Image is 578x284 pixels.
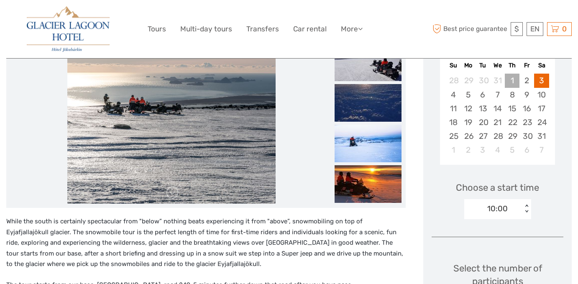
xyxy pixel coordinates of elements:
p: We're away right now. Please check back later! [12,15,95,21]
img: 2790-86ba44ba-e5e5-4a53-8ab7-28051417b7bc_logo_big.jpg [27,6,110,52]
div: EN [527,22,543,36]
div: Choose Wednesday, December 31st, 2025 [490,74,505,87]
div: Choose Monday, January 26th, 2026 [461,129,476,143]
div: Su [446,60,460,71]
button: Open LiveChat chat widget [96,13,106,23]
a: Transfers [246,23,279,35]
div: month 2026-01 [442,74,552,157]
div: Choose Tuesday, January 13th, 2026 [476,102,490,115]
img: 49df1a2076864b439ded5e338435dc0c_slider_thumbnail.jpeg [335,165,402,203]
a: More [341,23,363,35]
div: Choose Wednesday, February 4th, 2026 [490,143,505,157]
div: Choose Monday, January 12th, 2026 [461,102,476,115]
div: Choose Tuesday, February 3rd, 2026 [476,143,490,157]
div: Choose Thursday, January 15th, 2026 [505,102,519,115]
div: Choose Thursday, January 8th, 2026 [505,88,519,102]
div: Choose Thursday, January 29th, 2026 [505,129,519,143]
div: Choose Tuesday, January 6th, 2026 [476,88,490,102]
div: Choose Sunday, February 1st, 2026 [446,143,460,157]
div: Choose Friday, February 6th, 2026 [519,143,534,157]
img: 9547c3030a704482a25f8f73ffec6de4_slider_thumbnail.jpeg [335,125,402,162]
span: 0 [561,25,568,33]
div: Choose Wednesday, January 14th, 2026 [490,102,505,115]
img: 6df92d1b3b3841779d287fa8c5db4bc2_slider_thumbnail.jpeg [335,43,402,81]
div: Tu [476,60,490,71]
div: Choose Saturday, January 10th, 2026 [534,88,549,102]
div: Choose Wednesday, January 21st, 2026 [490,115,505,129]
div: Choose Monday, January 19th, 2026 [461,115,476,129]
a: Multi-day tours [180,23,232,35]
div: Choose Saturday, January 3rd, 2026 [534,74,549,87]
p: While the south is certainly spectacular from "below” nothing beats experiencing it from "above”,... [6,216,406,270]
div: Choose Sunday, January 4th, 2026 [446,88,460,102]
div: Choose Monday, December 29th, 2025 [461,74,476,87]
div: Not available Thursday, January 1st, 2026 [505,74,519,87]
span: Best price guarantee [430,22,509,36]
div: Choose Tuesday, January 27th, 2026 [476,129,490,143]
div: Fr [519,60,534,71]
div: Choose Saturday, February 7th, 2026 [534,143,549,157]
div: Sa [534,60,549,71]
div: We [490,60,505,71]
div: Choose Tuesday, December 30th, 2025 [476,74,490,87]
div: Choose Monday, January 5th, 2026 [461,88,476,102]
span: $ [514,25,519,33]
div: Choose Thursday, February 5th, 2026 [505,143,519,157]
div: Choose Sunday, January 25th, 2026 [446,129,460,143]
div: Choose Friday, January 16th, 2026 [519,102,534,115]
div: Th [505,60,519,71]
a: Car rental [293,23,327,35]
div: Choose Saturday, January 24th, 2026 [534,115,549,129]
div: Choose Friday, January 30th, 2026 [519,129,534,143]
div: Choose Sunday, January 11th, 2026 [446,102,460,115]
div: Choose Sunday, January 18th, 2026 [446,115,460,129]
div: Choose Saturday, January 17th, 2026 [534,102,549,115]
div: Choose Friday, January 2nd, 2026 [519,74,534,87]
div: Choose Thursday, January 22nd, 2026 [505,115,519,129]
div: Choose Friday, January 23rd, 2026 [519,115,534,129]
div: Mo [461,60,476,71]
img: 5bf538ea4aca4facbe2c1ac9018aec36_main_slider.jpeg [67,3,275,204]
div: Choose Monday, February 2nd, 2026 [461,143,476,157]
div: Choose Saturday, January 31st, 2026 [534,129,549,143]
div: Choose Wednesday, January 7th, 2026 [490,88,505,102]
div: Choose Tuesday, January 20th, 2026 [476,115,490,129]
span: Choose a start time [456,181,539,194]
div: 10:00 [487,203,508,214]
div: Choose Wednesday, January 28th, 2026 [490,129,505,143]
a: Tours [148,23,166,35]
div: < > [523,205,530,213]
div: Choose Sunday, December 28th, 2025 [446,74,460,87]
div: Choose Friday, January 9th, 2026 [519,88,534,102]
img: 2f413573d2b74dcfa9fd8d604eb54015_slider_thumbnail.jpeg [335,84,402,122]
